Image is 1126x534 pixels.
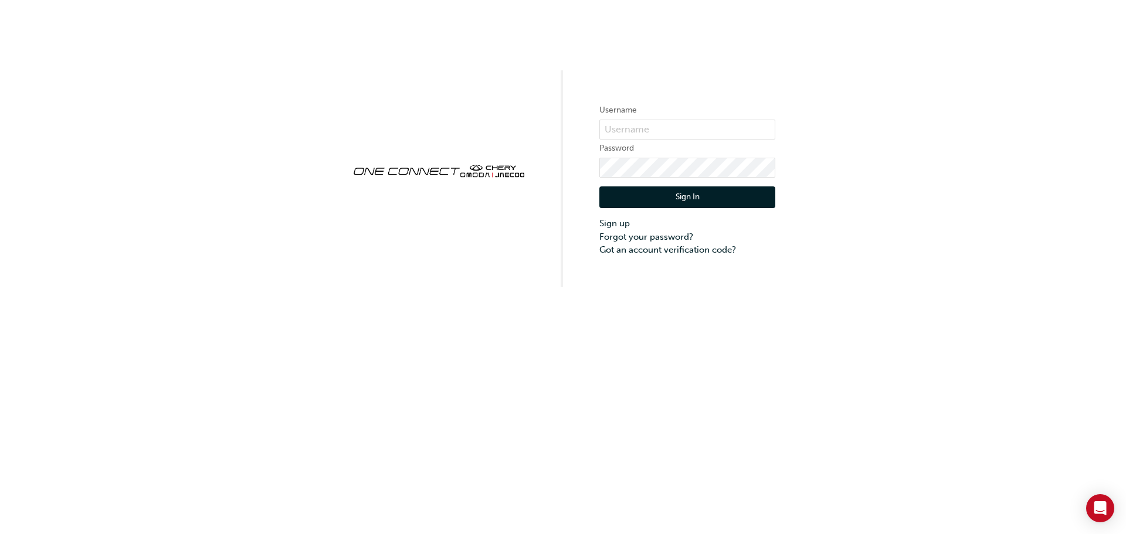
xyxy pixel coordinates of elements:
input: Username [599,120,775,140]
a: Sign up [599,217,775,230]
button: Sign In [599,186,775,209]
img: oneconnect [351,155,527,185]
a: Got an account verification code? [599,243,775,257]
label: Password [599,141,775,155]
label: Username [599,103,775,117]
a: Forgot your password? [599,230,775,244]
div: Open Intercom Messenger [1086,494,1114,522]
